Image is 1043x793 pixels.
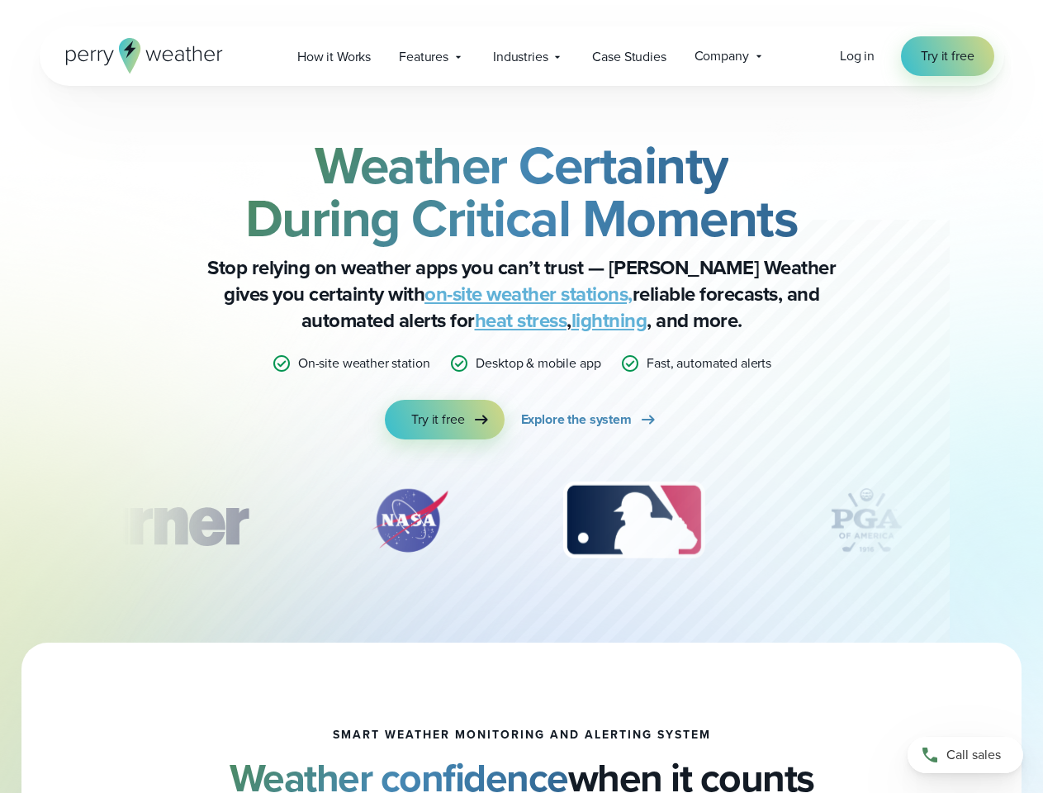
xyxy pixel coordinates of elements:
[333,729,711,742] h1: smart weather monitoring and alerting system
[475,306,567,335] a: heat stress
[840,46,875,65] span: Log in
[352,479,467,562] div: 2 of 12
[647,354,771,373] p: Fast, automated alerts
[521,410,632,430] span: Explore the system
[424,279,633,309] a: on-site weather stations,
[37,479,272,562] div: 1 of 12
[921,46,974,66] span: Try it free
[411,410,464,430] span: Try it free
[578,40,680,74] a: Case Studies
[800,479,932,562] div: 4 of 12
[283,40,385,74] a: How it Works
[840,46,875,66] a: Log in
[695,46,749,66] span: Company
[493,47,548,67] span: Industries
[571,306,647,335] a: lightning
[245,126,799,257] strong: Weather Certainty During Critical Moments
[901,36,993,76] a: Try it free
[298,354,430,373] p: On-site weather station
[385,400,504,439] a: Try it free
[476,354,600,373] p: Desktop & mobile app
[592,47,666,67] span: Case Studies
[122,479,922,570] div: slideshow
[352,479,467,562] img: NASA.svg
[908,737,1023,773] a: Call sales
[37,479,272,562] img: Turner-Construction_1.svg
[192,254,852,334] p: Stop relying on weather apps you can’t trust — [PERSON_NAME] Weather gives you certainty with rel...
[946,745,1001,765] span: Call sales
[297,47,371,67] span: How it Works
[399,47,448,67] span: Features
[521,400,658,439] a: Explore the system
[800,479,932,562] img: PGA.svg
[547,479,721,562] div: 3 of 12
[547,479,721,562] img: MLB.svg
